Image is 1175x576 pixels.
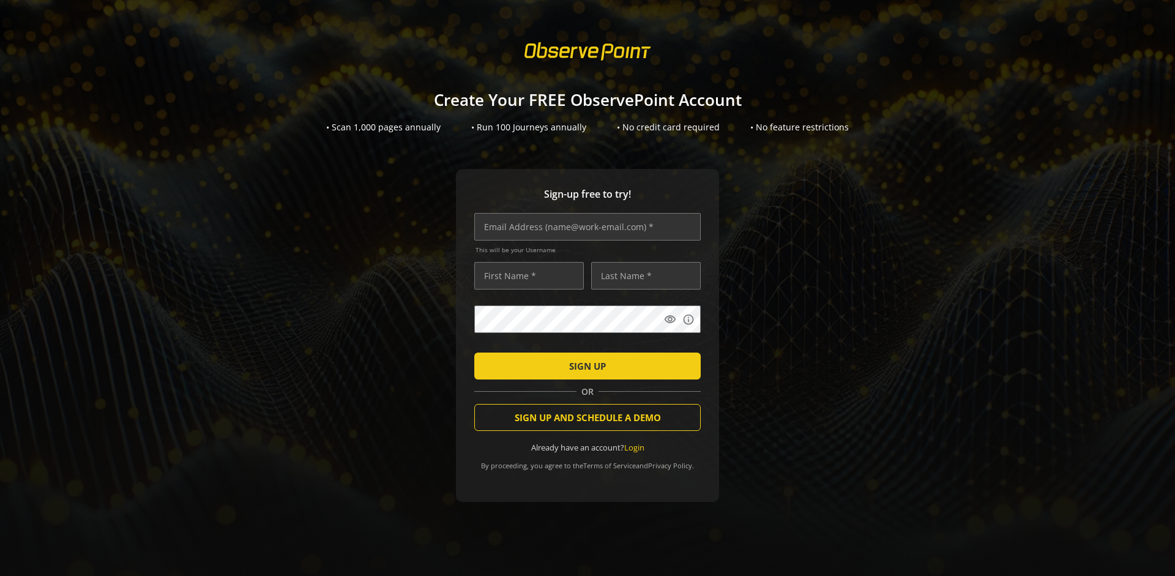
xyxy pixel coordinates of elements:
div: • Run 100 Journeys annually [471,121,586,133]
div: • Scan 1,000 pages annually [326,121,441,133]
input: Last Name * [591,262,701,290]
div: Already have an account? [474,442,701,454]
mat-icon: info [682,313,695,326]
span: This will be your Username [476,245,701,254]
input: Email Address (name@work-email.com) * [474,213,701,241]
a: Terms of Service [583,461,636,470]
span: SIGN UP [569,355,606,377]
span: SIGN UP AND SCHEDULE A DEMO [515,406,661,428]
div: By proceeding, you agree to the and . [474,453,701,470]
span: OR [576,386,599,398]
mat-icon: visibility [664,313,676,326]
div: • No credit card required [617,121,720,133]
input: First Name * [474,262,584,290]
a: Privacy Policy [648,461,692,470]
button: SIGN UP [474,353,701,380]
a: Login [624,442,644,453]
span: Sign-up free to try! [474,187,701,201]
button: SIGN UP AND SCHEDULE A DEMO [474,404,701,431]
div: • No feature restrictions [750,121,849,133]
